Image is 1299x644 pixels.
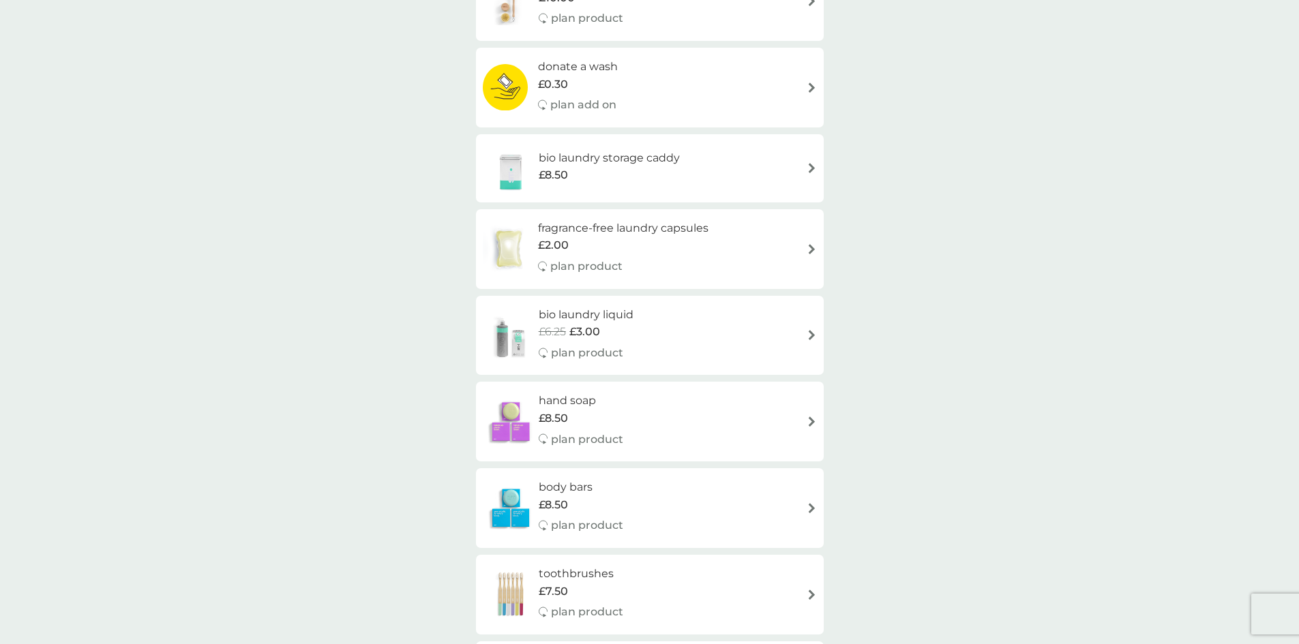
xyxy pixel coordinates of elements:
p: plan product [551,603,623,621]
img: arrow right [807,503,817,513]
img: hand soap [483,398,539,446]
img: arrow right [807,589,817,600]
img: arrow right [807,416,817,427]
span: £3.00 [569,323,600,341]
span: £0.30 [538,76,568,93]
span: £6.25 [539,323,566,341]
p: plan product [551,431,623,448]
img: body bars [483,485,539,532]
img: bio laundry storage caddy [483,144,539,192]
span: £2.00 [538,236,569,254]
h6: bio laundry liquid [539,306,633,324]
img: arrow right [807,163,817,173]
h6: donate a wash [538,58,618,76]
span: £8.50 [539,410,568,427]
h6: body bars [539,478,623,496]
span: £8.50 [539,496,568,514]
img: arrow right [807,330,817,340]
span: £7.50 [539,583,568,600]
img: donate a wash [483,63,528,111]
p: plan product [551,517,623,534]
img: arrow right [807,244,817,254]
img: arrow right [807,82,817,93]
h6: fragrance-free laundry capsules [538,219,708,237]
h6: toothbrushes [539,565,623,583]
h6: bio laundry storage caddy [539,149,680,167]
img: toothbrushes [483,570,539,618]
img: fragrance-free laundry capsules [483,225,535,273]
p: plan product [551,344,623,362]
span: £8.50 [539,166,568,184]
p: plan add on [550,96,616,114]
p: plan product [551,10,623,27]
img: bio laundry liquid [483,311,539,359]
h6: hand soap [539,392,623,410]
p: plan product [550,258,623,275]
